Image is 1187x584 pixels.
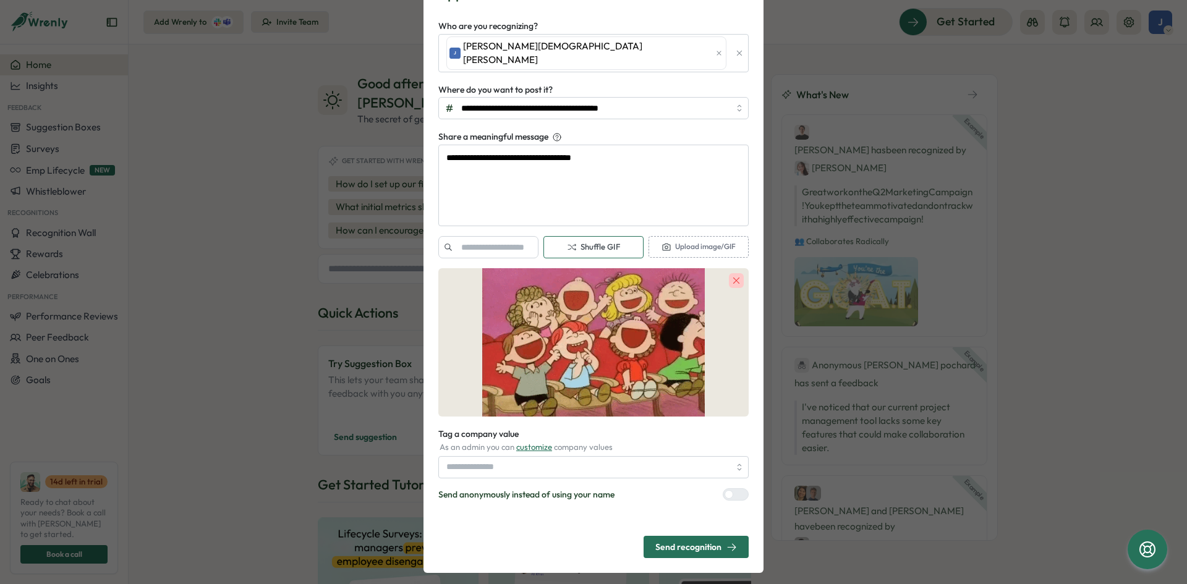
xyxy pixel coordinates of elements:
span: Share a meaningful message [438,130,548,144]
span: [PERSON_NAME][DEMOGRAPHIC_DATA][PERSON_NAME] [463,40,712,67]
button: Shuffle GIF [543,236,644,258]
p: Send anonymously instead of using your name [438,488,615,502]
label: Who are you recognizing? [438,20,538,33]
label: Tag a company value [438,428,519,441]
span: J [454,49,456,56]
div: As an admin you can company values [438,442,749,453]
span: Where do you want to post it? [438,84,553,95]
img: gif [438,268,749,417]
span: Shuffle GIF [567,242,620,253]
button: Send recognition [644,536,749,558]
div: Send recognition [655,542,737,552]
a: customize [516,442,552,452]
